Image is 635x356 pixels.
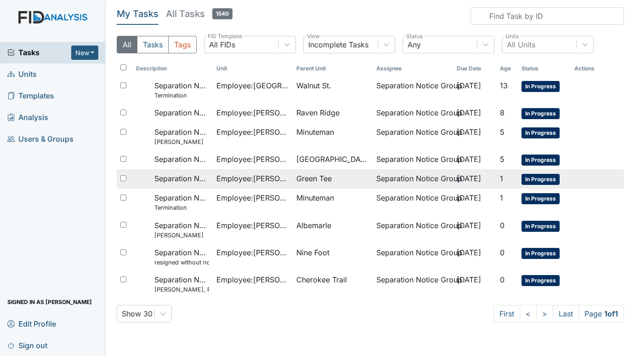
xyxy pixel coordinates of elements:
[154,247,209,267] span: Separation Notice resigned without notice
[457,174,481,183] span: [DATE]
[373,243,453,270] td: Separation Notice Group
[117,7,159,20] h5: My Tasks
[518,61,571,76] th: Toggle SortBy
[296,107,340,118] span: Raven Ridge
[154,173,209,184] span: Separation Notice
[154,107,209,118] span: Separation Notice
[7,47,71,58] a: Tasks
[522,174,560,185] span: In Progress
[122,308,153,319] div: Show 30
[457,275,481,284] span: [DATE]
[213,61,293,76] th: Toggle SortBy
[154,80,209,100] span: Separation Notice Termination
[457,108,481,117] span: [DATE]
[154,126,209,146] span: Separation Notice Nyeshia Redmond
[522,275,560,286] span: In Progress
[589,80,596,91] a: Archive
[500,174,503,183] span: 1
[117,36,137,53] button: All
[373,216,453,243] td: Separation Notice Group
[216,192,289,203] span: Employee : [PERSON_NAME]
[7,67,37,81] span: Units
[216,154,289,165] span: Employee : [PERSON_NAME]
[216,247,289,258] span: Employee : [PERSON_NAME]
[216,220,289,231] span: Employee : [PERSON_NAME]
[604,80,611,91] a: Delete
[408,39,421,50] div: Any
[457,193,481,202] span: [DATE]
[589,154,596,165] a: Archive
[117,36,197,53] div: Type filter
[373,123,453,150] td: Separation Notice Group
[296,220,331,231] span: Albemarle
[589,107,596,118] a: Archive
[296,247,329,258] span: Nine Foot
[296,80,331,91] span: Walnut St.
[493,305,624,322] nav: task-pagination
[137,36,169,53] button: Tasks
[216,126,289,138] span: Employee : [PERSON_NAME]
[216,274,289,285] span: Employee : [PERSON_NAME]
[457,221,481,230] span: [DATE]
[373,189,453,216] td: Separation Notice Group
[500,108,505,117] span: 8
[120,64,126,70] input: Toggle All Rows Selected
[209,39,235,50] div: All FIDs
[154,192,209,212] span: Separation Notice Termination
[457,248,481,257] span: [DATE]
[373,270,453,298] td: Separation Notice Group
[154,285,209,294] small: [PERSON_NAME], Resignation
[216,80,289,91] span: Employee : [GEOGRAPHIC_DATA][PERSON_NAME]
[154,154,209,165] span: Separation Notice
[500,248,505,257] span: 0
[168,36,197,53] button: Tags
[296,173,332,184] span: Green Tee
[373,76,453,103] td: Separation Notice Group
[604,247,611,258] a: Delete
[216,173,289,184] span: Employee : [PERSON_NAME]
[7,338,47,352] span: Sign out
[296,274,347,285] span: Cherokee Trail
[553,305,579,322] a: Last
[7,316,56,331] span: Edit Profile
[373,150,453,169] td: Separation Notice Group
[154,258,209,267] small: resigned without notice
[589,274,596,285] a: Archive
[604,154,611,165] a: Delete
[154,220,209,240] span: Separation Notice Izetta Howell
[71,46,99,60] button: New
[373,61,453,76] th: Assignee
[293,61,373,76] th: Toggle SortBy
[296,192,334,203] span: Minuteman
[522,221,560,232] span: In Progress
[308,39,369,50] div: Incomplete Tasks
[471,7,624,25] input: Find Task by ID
[522,248,560,259] span: In Progress
[7,295,92,309] span: Signed in as [PERSON_NAME]
[571,61,617,76] th: Actions
[500,155,505,164] span: 5
[604,126,611,138] a: Delete
[154,138,209,146] small: [PERSON_NAME]
[536,305,553,322] a: >
[132,61,212,76] th: Toggle SortBy
[496,61,518,76] th: Toggle SortBy
[373,103,453,123] td: Separation Notice Group
[212,8,232,19] span: 1540
[500,193,503,202] span: 1
[589,192,596,203] a: Archive
[457,155,481,164] span: [DATE]
[493,305,520,322] a: First
[604,309,618,318] strong: 1 of 1
[154,274,209,294] span: Separation Notice Pellom, Missy, Resignation
[522,127,560,138] span: In Progress
[522,81,560,92] span: In Progress
[589,173,596,184] a: Archive
[520,305,537,322] a: <
[7,132,74,146] span: Users & Groups
[604,173,611,184] a: Delete
[373,169,453,189] td: Separation Notice Group
[154,91,209,100] small: Termination
[507,39,535,50] div: All Units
